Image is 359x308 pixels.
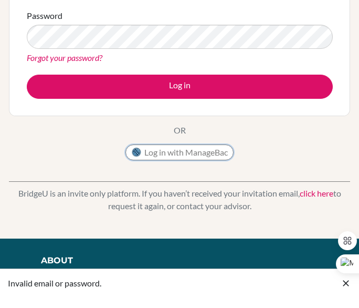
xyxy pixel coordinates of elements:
[174,124,186,137] p: OR
[27,9,62,22] label: Password
[27,75,333,99] button: Log in
[300,188,333,198] a: click here
[8,277,341,290] div: Invalid email or password.
[27,53,102,63] a: Forgot your password?
[24,254,90,267] div: About
[125,145,234,160] button: Log in with ManageBac
[9,187,350,212] p: BridgeU is an invite only platform. If you haven’t received your invitation email, to request it ...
